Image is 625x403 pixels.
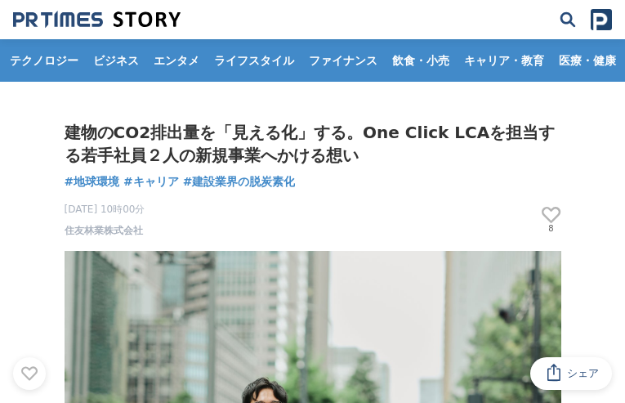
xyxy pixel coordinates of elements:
span: ファイナンス [302,53,384,68]
img: 成果の裏側にあるストーリーをメディアに届ける [13,11,181,29]
a: エンタメ [147,39,206,82]
a: テクノロジー [3,39,85,82]
a: #建設業界の脱炭素化 [183,173,296,190]
a: #地球環境 [65,173,120,190]
a: 医療・健康 [552,39,623,82]
img: prtimes [591,9,612,30]
a: ビジネス [87,39,145,82]
a: ファイナンス [302,39,384,82]
a: 飲食・小売 [386,39,456,82]
button: シェア [530,357,612,390]
span: ビジネス [87,53,145,68]
span: 医療・健康 [552,53,623,68]
span: キャリア・教育 [458,53,551,68]
span: エンタメ [147,53,206,68]
span: 飲食・小売 [386,53,456,68]
a: 住友林業株式会社 [65,223,143,238]
span: [DATE] 10時00分 [65,202,145,217]
a: キャリア・教育 [458,39,551,82]
span: シェア [567,366,599,381]
p: 8 [542,225,561,233]
a: 成果の裏側にあるストーリーをメディアに届ける 成果の裏側にあるストーリーをメディアに届ける [13,11,181,29]
a: ライフスタイル [208,39,301,82]
span: ライフスタイル [208,53,301,68]
h1: 建物のCO2排出量を「見える化」する。One Click LCAを担当する若手社員２人の新規事業へかける想い [65,121,561,167]
a: #キャリア [123,173,179,190]
span: テクノロジー [3,53,85,68]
